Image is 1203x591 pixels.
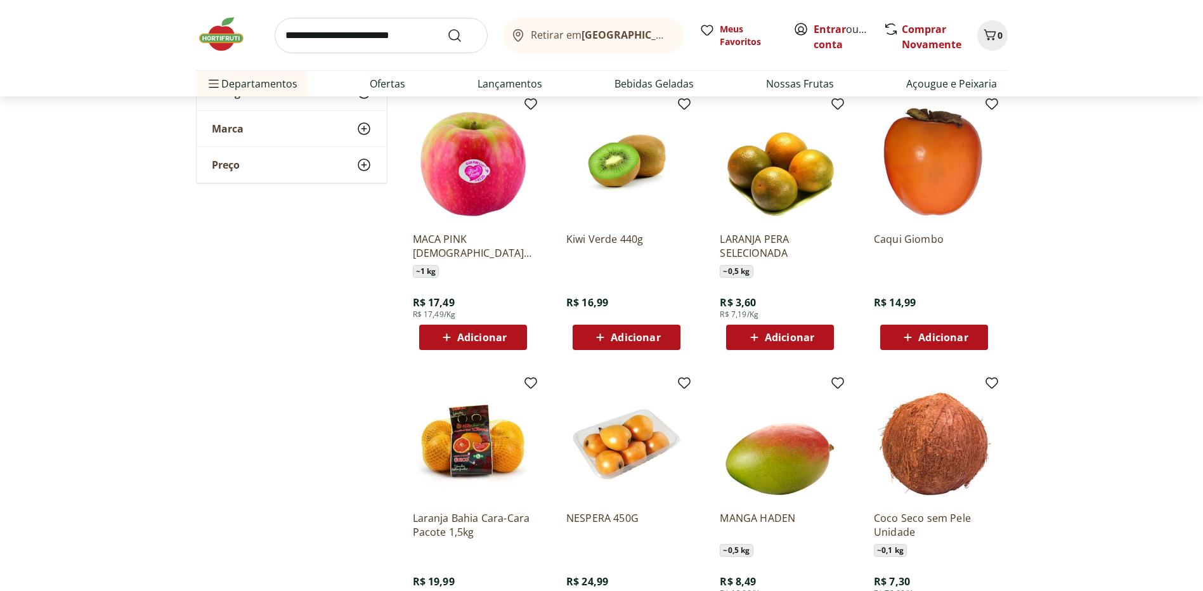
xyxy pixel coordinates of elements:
button: Adicionar [573,325,680,350]
span: Adicionar [765,332,814,342]
a: Nossas Frutas [766,76,834,91]
input: search [275,18,488,53]
span: ~ 0,5 kg [720,265,753,278]
span: Preço [212,159,240,171]
button: Marca [197,111,387,146]
button: Adicionar [726,325,834,350]
a: Entrar [814,22,846,36]
a: Criar conta [814,22,883,51]
a: LARANJA PERA SELECIONADA [720,232,840,260]
button: Adicionar [419,325,527,350]
span: R$ 19,99 [413,575,455,588]
a: Açougue e Peixaria [906,76,997,91]
span: R$ 8,49 [720,575,756,588]
button: Retirar em[GEOGRAPHIC_DATA]/[GEOGRAPHIC_DATA] [503,18,684,53]
span: R$ 17,49/Kg [413,309,456,320]
span: ~ 1 kg [413,265,439,278]
img: NESPERA 450G [566,380,687,501]
a: Comprar Novamente [902,22,961,51]
span: Departamentos [206,68,297,99]
span: R$ 24,99 [566,575,608,588]
a: Coco Seco sem Pele Unidade [874,511,994,539]
b: [GEOGRAPHIC_DATA]/[GEOGRAPHIC_DATA] [582,28,795,42]
a: Caqui Giombo [874,232,994,260]
a: MACA PINK [DEMOGRAPHIC_DATA] KG [413,232,533,260]
img: Kiwi Verde 440g [566,101,687,222]
img: Hortifruti [196,15,259,53]
img: Caqui Giombo [874,101,994,222]
span: Meus Favoritos [720,23,778,48]
span: Adicionar [611,332,660,342]
img: Coco Seco sem Pele Unidade [874,380,994,501]
button: Menu [206,68,221,99]
button: Adicionar [880,325,988,350]
span: Adicionar [457,332,507,342]
a: NESPERA 450G [566,511,687,539]
span: R$ 17,49 [413,295,455,309]
button: Submit Search [447,28,478,43]
span: ou [814,22,870,52]
a: Ofertas [370,76,405,91]
button: Preço [197,147,387,183]
a: Bebidas Geladas [615,76,694,91]
span: R$ 7,19/Kg [720,309,758,320]
span: R$ 3,60 [720,295,756,309]
a: Laranja Bahia Cara-Cara Pacote 1,5kg [413,511,533,539]
span: Adicionar [918,332,968,342]
img: Laranja Bahia Cara-Cara Pacote 1,5kg [413,380,533,501]
a: MANGA HADEN [720,511,840,539]
a: Meus Favoritos [699,23,778,48]
span: Retirar em [531,29,671,41]
span: R$ 7,30 [874,575,910,588]
span: R$ 14,99 [874,295,916,309]
span: R$ 16,99 [566,295,608,309]
img: MANGA HADEN [720,380,840,501]
a: Kiwi Verde 440g [566,232,687,260]
img: LARANJA PERA SELECIONADA [720,101,840,222]
button: Carrinho [977,20,1008,51]
span: Marca [212,122,244,135]
a: Lançamentos [478,76,542,91]
span: 0 [998,29,1003,41]
span: ~ 0,1 kg [874,544,907,557]
img: MACA PINK LADY KG [413,101,533,222]
span: ~ 0,5 kg [720,544,753,557]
